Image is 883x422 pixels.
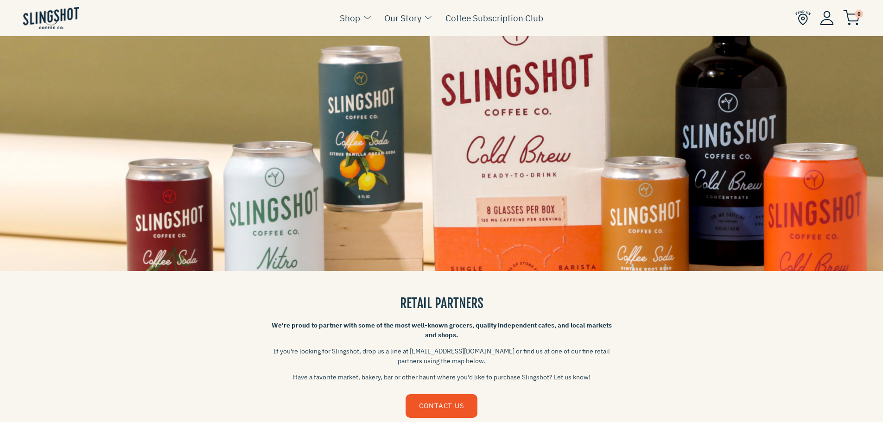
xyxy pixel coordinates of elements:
a: 0 [843,12,860,23]
img: Account [820,11,834,25]
a: CONTACT US [406,394,477,418]
span: 0 [855,10,863,18]
p: If you're looking for Slingshot, drop us a line at [EMAIL_ADDRESS][DOMAIN_NAME] or find us at one... [270,346,613,366]
a: Shop [340,11,360,25]
a: Coffee Subscription Club [445,11,543,25]
strong: We're proud to partner with some of the most well-known grocers, quality independent cafes, and l... [272,321,612,339]
h3: RETAIL PARTNERS [270,294,613,312]
img: Find Us [795,10,811,25]
p: Have a favorite market, bakery, bar or other haunt where you'd like to purchase Slingshot? Let us... [270,372,613,382]
a: Our Story [384,11,421,25]
img: cart [843,10,860,25]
